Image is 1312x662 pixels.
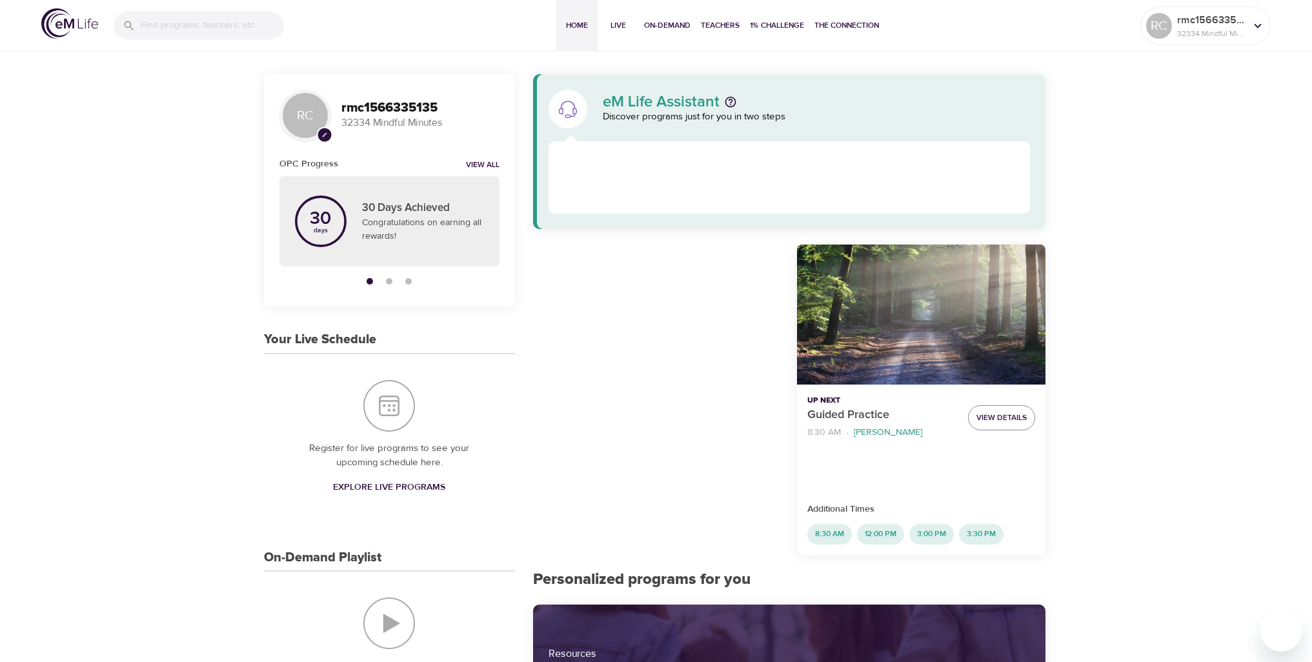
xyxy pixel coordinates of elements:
span: Teachers [701,19,740,32]
p: Up Next [807,395,958,406]
p: Resources [549,646,1031,661]
p: 32334 Mindful Minutes [341,115,500,130]
p: Discover programs just for you in two steps [603,110,1031,125]
button: Guided Practice [797,245,1045,385]
h6: OPC Progress [279,157,338,171]
h2: Personalized programs for you [533,570,1046,589]
p: [PERSON_NAME] [854,426,922,439]
p: 30 Days Achieved [362,200,484,217]
span: 8:30 AM [807,528,852,539]
img: Your Live Schedule [363,380,415,432]
div: 8:30 AM [807,524,852,545]
div: 3:30 PM [959,524,1004,545]
h3: rmc1566335135 [341,101,500,115]
span: The Connection [814,19,879,32]
p: 32334 Mindful Minutes [1177,28,1246,39]
span: Explore Live Programs [333,479,445,496]
input: Find programs, teachers, etc... [141,12,284,39]
img: logo [41,8,98,39]
nav: breadcrumb [807,424,958,441]
span: 12:00 PM [857,528,904,539]
button: View Details [968,405,1035,430]
h3: Your Live Schedule [264,332,376,347]
a: View all notifications [466,160,500,171]
h3: On-Demand Playlist [264,550,381,565]
img: eM Life Assistant [558,99,578,119]
a: Explore Live Programs [328,476,450,499]
div: 3:00 PM [909,524,954,545]
li: · [846,424,849,441]
span: Home [561,19,592,32]
p: days [310,228,331,233]
p: Additional Times [807,503,1035,516]
div: RC [279,90,331,141]
p: 8:30 AM [807,426,841,439]
p: eM Life Assistant [603,94,720,110]
iframe: Button to launch messaging window [1260,610,1302,652]
span: 1% Challenge [750,19,804,32]
span: On-Demand [644,19,691,32]
img: On-Demand Playlist [363,597,415,649]
span: Live [603,19,634,32]
p: 30 [310,210,331,228]
div: 12:00 PM [857,524,904,545]
p: Register for live programs to see your upcoming schedule here. [290,441,489,470]
div: RC [1146,13,1172,39]
span: 3:00 PM [909,528,954,539]
p: Guided Practice [807,406,958,424]
span: View Details [976,411,1027,425]
p: Congratulations on earning all rewards! [362,216,484,243]
p: rmc1566335135 [1177,12,1246,28]
span: 3:30 PM [959,528,1004,539]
